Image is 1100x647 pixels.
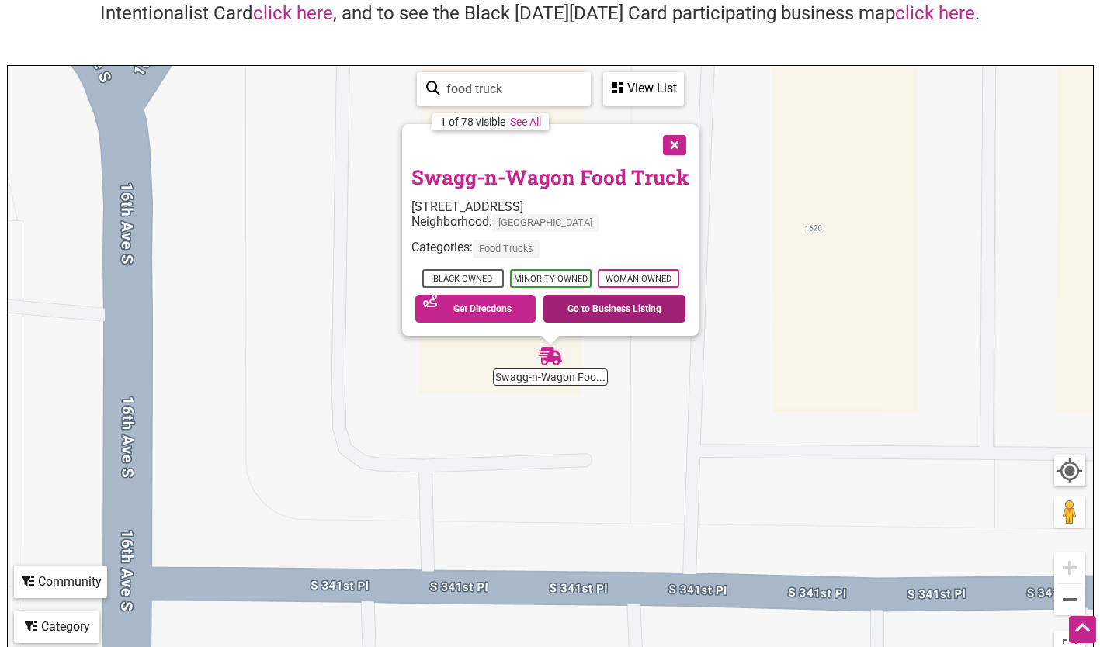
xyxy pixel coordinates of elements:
[473,240,540,258] span: Food Trucks
[411,164,689,190] a: Swagg-n-Wagon Food Truck
[509,269,591,288] span: Minority-Owned
[422,269,503,288] span: Black-Owned
[1054,496,1085,528] button: Drag Pegman onto the map to open Street View
[411,199,689,214] div: [STREET_ADDRESS]
[417,72,591,106] div: Type to search and filter
[510,116,541,128] a: See All
[440,74,581,104] input: Type to find and filter...
[1069,616,1096,643] div: Scroll Back to Top
[654,124,692,163] button: Close
[895,2,975,24] a: click here
[533,338,568,374] div: Swagg-n-Wagon Food Truck
[16,567,106,597] div: Community
[411,214,689,240] div: Neighborhood:
[253,2,333,24] a: click here
[16,612,98,642] div: Category
[543,295,685,323] a: Go to Business Listing
[14,611,99,643] div: Filter by category
[597,269,678,288] span: Woman-Owned
[605,74,682,103] div: View List
[411,240,689,266] div: Categories:
[415,295,536,323] a: Get Directions
[14,566,107,598] div: Filter by Community
[1054,584,1085,615] button: Zoom out
[492,214,599,232] span: [GEOGRAPHIC_DATA]
[440,116,505,128] div: 1 of 78 visible
[603,72,684,106] div: See a list of the visible businesses
[1054,552,1085,583] button: Zoom in
[1054,455,1085,486] button: Your Location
